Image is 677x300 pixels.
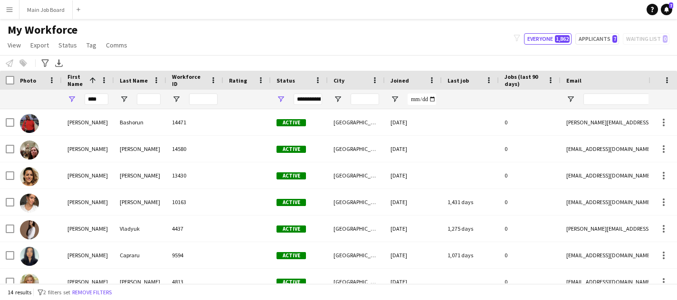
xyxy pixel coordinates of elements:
[166,109,223,135] div: 14471
[328,109,385,135] div: [GEOGRAPHIC_DATA]
[277,199,306,206] span: Active
[166,216,223,242] div: 4437
[166,189,223,215] div: 10163
[277,77,295,84] span: Status
[499,136,561,162] div: 0
[114,136,166,162] div: [PERSON_NAME]
[391,95,399,103] button: Open Filter Menu
[114,162,166,188] div: [PERSON_NAME]
[4,39,25,51] a: View
[277,252,306,259] span: Active
[8,23,77,37] span: My Workforce
[328,189,385,215] div: [GEOGRAPHIC_DATA]
[277,225,306,233] span: Active
[43,289,70,296] span: 2 filters set
[114,269,166,295] div: [PERSON_NAME]
[172,95,181,103] button: Open Filter Menu
[114,109,166,135] div: Bashorun
[277,172,306,179] span: Active
[62,189,114,215] div: [PERSON_NAME]
[661,4,672,15] a: 7
[62,242,114,268] div: [PERSON_NAME]
[385,242,442,268] div: [DATE]
[62,269,114,295] div: [PERSON_NAME]
[334,77,344,84] span: City
[20,167,39,186] img: Elena Guarino
[351,94,379,105] input: City Filter Input
[67,95,76,103] button: Open Filter Menu
[499,109,561,135] div: 0
[448,77,469,84] span: Last job
[334,95,342,103] button: Open Filter Menu
[20,194,39,213] img: ELENA SIMONCINI
[328,269,385,295] div: [GEOGRAPHIC_DATA]
[70,287,114,298] button: Remove filters
[328,136,385,162] div: [GEOGRAPHIC_DATA]
[277,146,306,153] span: Active
[166,269,223,295] div: 4813
[83,39,100,51] a: Tag
[524,33,572,45] button: Everyone1,862
[166,162,223,188] div: 13430
[114,216,166,242] div: Vladyuk
[30,41,49,49] span: Export
[20,220,39,239] img: Elena Vladyuk
[385,216,442,242] div: [DATE]
[499,189,561,215] div: 0
[86,41,96,49] span: Tag
[172,73,206,87] span: Workforce ID
[442,216,499,242] div: 1,275 days
[114,242,166,268] div: Capraru
[669,2,673,9] span: 7
[385,109,442,135] div: [DATE]
[328,216,385,242] div: [GEOGRAPHIC_DATA]
[20,273,39,292] img: Helena Bloomer
[499,162,561,188] div: 0
[62,162,114,188] div: [PERSON_NAME]
[612,35,617,43] span: 7
[67,73,86,87] span: First Name
[499,242,561,268] div: 0
[137,94,161,105] input: Last Name Filter Input
[277,119,306,126] span: Active
[442,189,499,215] div: 1,431 days
[62,109,114,135] div: [PERSON_NAME]
[555,35,570,43] span: 1,862
[328,162,385,188] div: [GEOGRAPHIC_DATA]
[566,77,582,84] span: Email
[120,77,148,84] span: Last Name
[58,41,77,49] span: Status
[166,136,223,162] div: 14580
[277,95,285,103] button: Open Filter Menu
[53,57,65,69] app-action-btn: Export XLSX
[385,269,442,295] div: [DATE]
[385,136,442,162] div: [DATE]
[20,247,39,266] img: Elena-Madalina Capraru
[114,189,166,215] div: [PERSON_NAME]
[20,77,36,84] span: Photo
[385,189,442,215] div: [DATE]
[62,216,114,242] div: [PERSON_NAME]
[442,242,499,268] div: 1,071 days
[499,216,561,242] div: 0
[505,73,544,87] span: Jobs (last 90 days)
[39,57,51,69] app-action-btn: Advanced filters
[106,41,127,49] span: Comms
[20,141,39,159] img: Elena García Villalba
[102,39,131,51] a: Comms
[328,242,385,268] div: [GEOGRAPHIC_DATA]
[166,242,223,268] div: 9594
[408,94,436,105] input: Joined Filter Input
[19,0,73,19] button: Main Job Board
[20,114,39,133] img: Elena Bashorun
[27,39,53,51] a: Export
[8,41,21,49] span: View
[277,279,306,286] span: Active
[391,77,409,84] span: Joined
[499,269,561,295] div: 0
[575,33,619,45] button: Applicants7
[566,95,575,103] button: Open Filter Menu
[55,39,81,51] a: Status
[62,136,114,162] div: [PERSON_NAME]
[120,95,128,103] button: Open Filter Menu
